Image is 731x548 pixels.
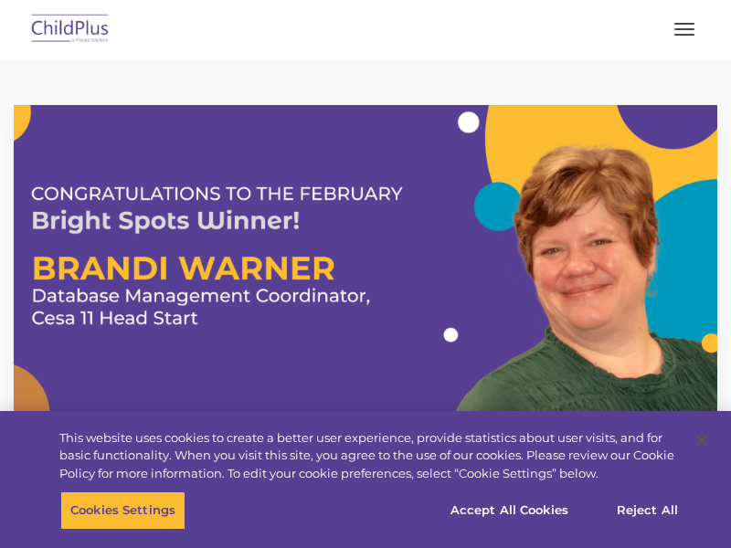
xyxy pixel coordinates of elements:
[440,491,578,530] button: Accept All Cookies
[27,8,113,51] img: ChildPlus by Procare Solutions
[59,429,680,483] div: This website uses cookies to create a better user experience, provide statistics about user visit...
[590,491,705,530] button: Reject All
[60,491,185,530] button: Cookies Settings
[682,420,722,460] button: Close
